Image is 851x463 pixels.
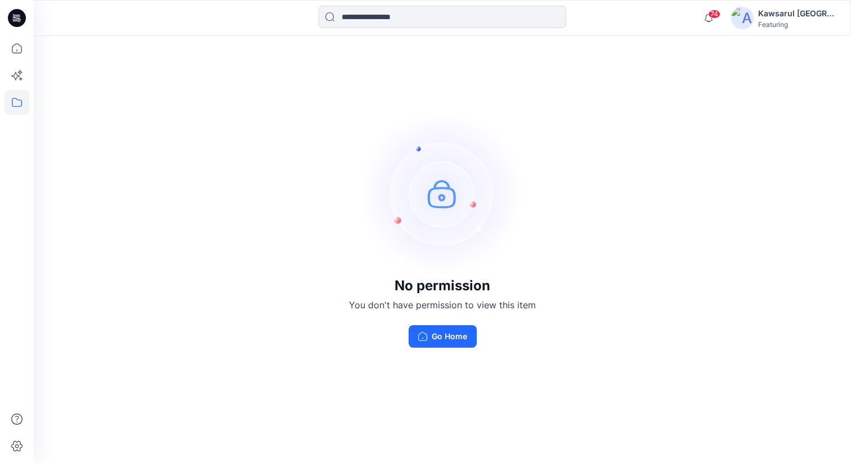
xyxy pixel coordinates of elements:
[409,325,477,348] button: Go Home
[708,10,720,19] span: 74
[731,7,754,29] img: avatar
[758,7,837,20] div: Kawsarul [GEOGRAPHIC_DATA]
[349,298,536,312] p: You don't have permission to view this item
[349,278,536,294] h3: No permission
[358,109,527,278] img: no-perm.svg
[758,20,837,29] div: Featuring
